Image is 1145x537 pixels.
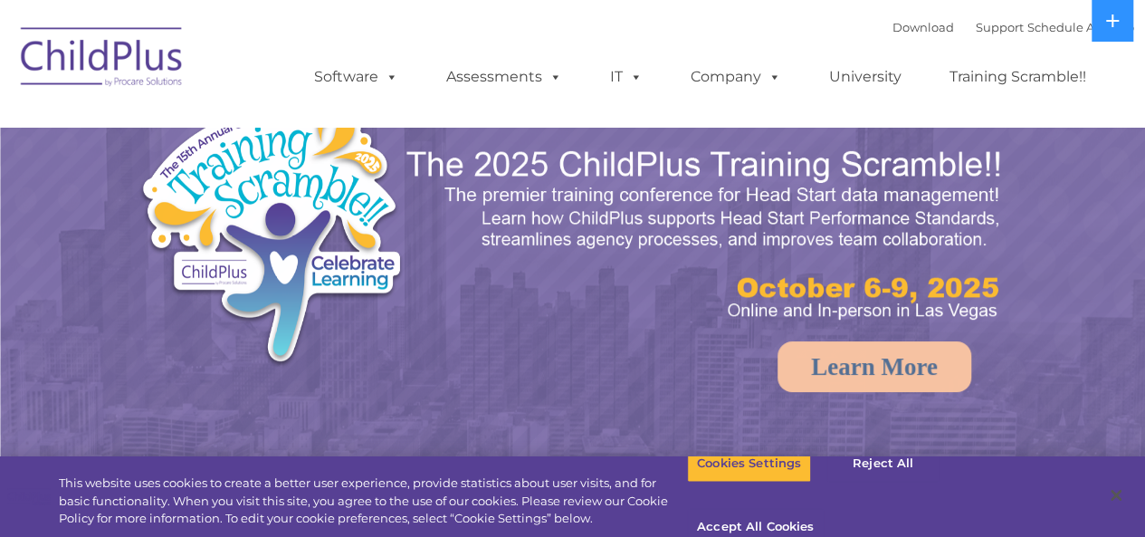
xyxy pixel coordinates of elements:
[976,20,1024,34] a: Support
[428,59,580,95] a: Assessments
[778,341,971,392] a: Learn More
[252,120,307,133] span: Last name
[892,20,954,34] a: Download
[1027,20,1134,34] a: Schedule A Demo
[673,59,799,95] a: Company
[592,59,661,95] a: IT
[296,59,416,95] a: Software
[811,59,920,95] a: University
[892,20,1134,34] font: |
[687,445,811,483] button: Cookies Settings
[12,14,193,105] img: ChildPlus by Procare Solutions
[931,59,1104,95] a: Training Scramble!!
[1096,475,1136,515] button: Close
[826,445,940,483] button: Reject All
[252,194,329,207] span: Phone number
[59,475,687,528] div: This website uses cookies to create a better user experience, provide statistics about user visit...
